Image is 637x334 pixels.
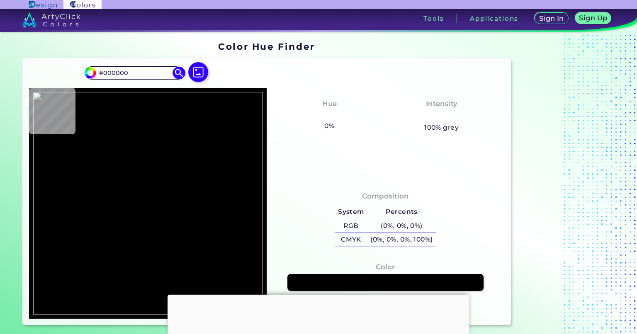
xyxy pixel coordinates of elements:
[96,67,173,78] input: type color..
[321,121,337,131] h5: 0%
[367,219,436,233] h5: (0%, 0%, 0%)
[322,98,337,110] h4: Hue
[29,1,57,9] img: ArtyClick Design logo
[423,15,444,22] h3: Tools
[428,111,455,121] h3: None
[173,67,185,79] img: icon search
[335,219,367,233] h5: RGB
[514,39,618,329] iframe: Advertisement
[188,62,208,82] img: icon picture
[470,15,518,22] h3: Applications
[22,12,81,27] img: logo_artyclick_colors_white.svg
[540,15,563,22] h5: Sign In
[536,13,567,24] a: Sign In
[368,293,403,303] h3: #000000
[426,98,457,110] h4: Intensity
[581,15,606,21] h5: Sign Up
[424,122,459,133] h5: 100% grey
[316,111,343,121] h3: None
[367,233,436,247] h5: (0%, 0%, 0%, 100%)
[168,295,469,332] iframe: Advertisement
[335,205,367,219] h5: System
[362,190,409,202] h4: Composition
[335,233,367,247] h5: CMYK
[376,261,395,273] h4: Color
[577,13,610,24] a: Sign Up
[218,40,315,53] h1: Color Hue Finder
[367,205,436,219] h5: Percents
[33,92,263,315] img: 07b35ea1-2262-4da8-b1dd-177957d52b11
